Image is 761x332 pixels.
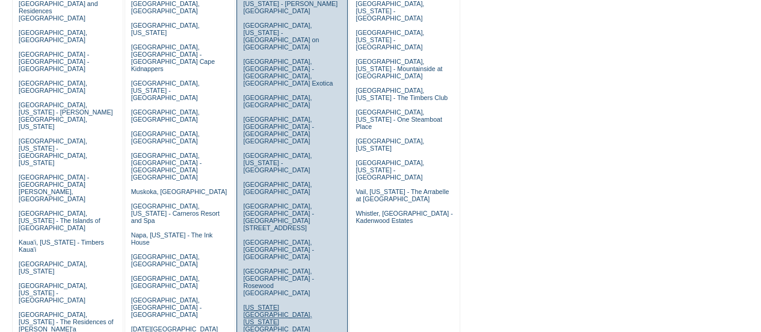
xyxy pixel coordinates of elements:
[19,80,87,94] a: [GEOGRAPHIC_DATA], [GEOGRAPHIC_DATA]
[131,202,220,224] a: [GEOGRAPHIC_DATA], [US_STATE] - Carneros Resort and Spa
[131,275,200,289] a: [GEOGRAPHIC_DATA], [GEOGRAPHIC_DATA]
[243,116,313,145] a: [GEOGRAPHIC_DATA], [GEOGRAPHIC_DATA] - [GEOGRAPHIC_DATA] [GEOGRAPHIC_DATA]
[19,29,87,43] a: [GEOGRAPHIC_DATA], [GEOGRAPHIC_DATA]
[19,137,87,166] a: [GEOGRAPHIC_DATA], [US_STATE] - [GEOGRAPHIC_DATA], [US_STATE]
[356,87,448,101] a: [GEOGRAPHIC_DATA], [US_STATE] - The Timbers Club
[356,188,449,202] a: Vail, [US_STATE] - The Arrabelle at [GEOGRAPHIC_DATA]
[356,159,424,181] a: [GEOGRAPHIC_DATA], [US_STATE] - [GEOGRAPHIC_DATA]
[19,51,89,72] a: [GEOGRAPHIC_DATA] - [GEOGRAPHIC_DATA] - [GEOGRAPHIC_DATA]
[356,108,442,130] a: [GEOGRAPHIC_DATA], [US_STATE] - One Steamboat Place
[356,210,452,224] a: Whistler, [GEOGRAPHIC_DATA] - Kadenwood Estates
[356,137,424,152] a: [GEOGRAPHIC_DATA], [US_STATE]
[19,101,113,130] a: [GEOGRAPHIC_DATA], [US_STATE] - [PERSON_NAME][GEOGRAPHIC_DATA], [US_STATE]
[131,80,200,101] a: [GEOGRAPHIC_DATA], [US_STATE] - [GEOGRAPHIC_DATA]
[19,239,104,253] a: Kaua'i, [US_STATE] - Timbers Kaua'i
[243,58,333,87] a: [GEOGRAPHIC_DATA], [GEOGRAPHIC_DATA] - [GEOGRAPHIC_DATA], [GEOGRAPHIC_DATA] Exotica
[131,130,200,145] a: [GEOGRAPHIC_DATA], [GEOGRAPHIC_DATA]
[131,188,227,195] a: Muskoka, [GEOGRAPHIC_DATA]
[131,253,200,268] a: [GEOGRAPHIC_DATA], [GEOGRAPHIC_DATA]
[131,296,202,318] a: [GEOGRAPHIC_DATA], [GEOGRAPHIC_DATA] - [GEOGRAPHIC_DATA]
[356,58,442,80] a: [GEOGRAPHIC_DATA], [US_STATE] - Mountainside at [GEOGRAPHIC_DATA]
[243,94,312,108] a: [GEOGRAPHIC_DATA], [GEOGRAPHIC_DATA]
[131,231,213,246] a: Napa, [US_STATE] - The Ink House
[356,29,424,51] a: [GEOGRAPHIC_DATA], [US_STATE] - [GEOGRAPHIC_DATA]
[19,282,87,304] a: [GEOGRAPHIC_DATA], [US_STATE] - [GEOGRAPHIC_DATA]
[243,152,312,174] a: [GEOGRAPHIC_DATA], [US_STATE] - [GEOGRAPHIC_DATA]
[243,202,313,231] a: [GEOGRAPHIC_DATA], [GEOGRAPHIC_DATA] - [GEOGRAPHIC_DATA][STREET_ADDRESS]
[243,268,313,296] a: [GEOGRAPHIC_DATA], [GEOGRAPHIC_DATA] - Rosewood [GEOGRAPHIC_DATA]
[131,108,200,123] a: [GEOGRAPHIC_DATA], [GEOGRAPHIC_DATA]
[131,152,202,181] a: [GEOGRAPHIC_DATA], [GEOGRAPHIC_DATA] - [GEOGRAPHIC_DATA] [GEOGRAPHIC_DATA]
[19,260,87,275] a: [GEOGRAPHIC_DATA], [US_STATE]
[243,181,312,195] a: [GEOGRAPHIC_DATA], [GEOGRAPHIC_DATA]
[243,239,313,260] a: [GEOGRAPHIC_DATA], [GEOGRAPHIC_DATA] - [GEOGRAPHIC_DATA]
[19,174,89,202] a: [GEOGRAPHIC_DATA] - [GEOGRAPHIC_DATA][PERSON_NAME], [GEOGRAPHIC_DATA]
[131,22,200,36] a: [GEOGRAPHIC_DATA], [US_STATE]
[131,43,215,72] a: [GEOGRAPHIC_DATA], [GEOGRAPHIC_DATA] - [GEOGRAPHIC_DATA] Cape Kidnappers
[243,22,319,51] a: [GEOGRAPHIC_DATA], [US_STATE] - [GEOGRAPHIC_DATA] on [GEOGRAPHIC_DATA]
[19,210,100,231] a: [GEOGRAPHIC_DATA], [US_STATE] - The Islands of [GEOGRAPHIC_DATA]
